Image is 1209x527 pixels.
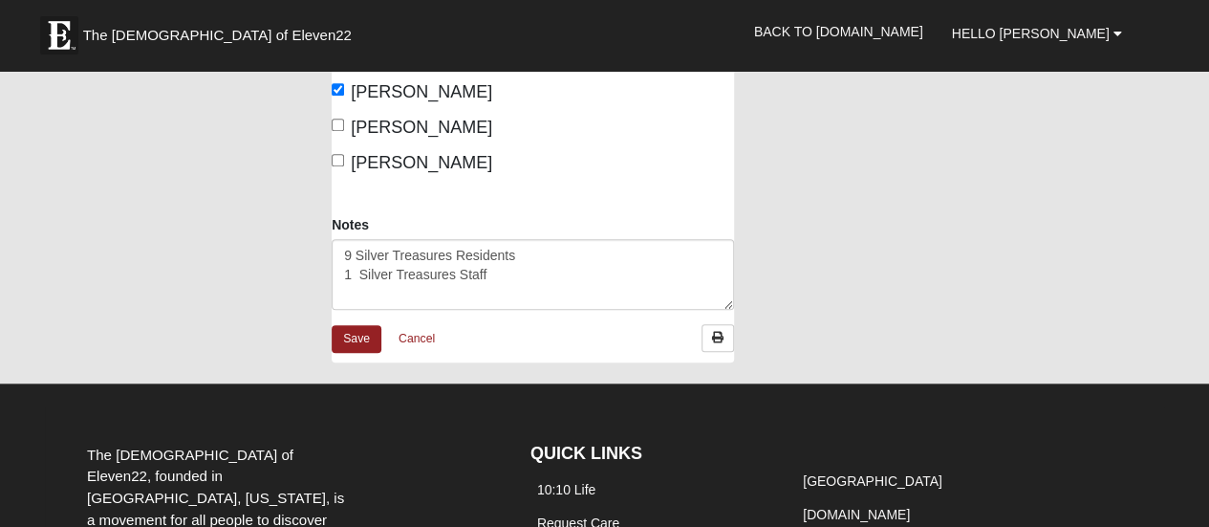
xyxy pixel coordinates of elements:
h4: QUICK LINKS [530,444,767,465]
label: Notes [332,215,369,234]
a: Save [332,325,381,353]
a: 10:10 Life [537,482,596,497]
span: [PERSON_NAME] [351,118,492,137]
span: The [DEMOGRAPHIC_DATA] of Eleven22 [83,26,352,45]
a: Back to [DOMAIN_NAME] [740,8,938,55]
a: [GEOGRAPHIC_DATA] [803,473,942,489]
img: Eleven22 logo [40,16,78,55]
a: Hello [PERSON_NAME] [938,10,1136,57]
input: [PERSON_NAME] [332,83,344,96]
textarea: 9 Silver Treasures Residents 1 Silver Treasures Staff [332,239,734,310]
input: [PERSON_NAME] [332,119,344,131]
a: Print Attendance Roster [702,324,734,352]
span: [PERSON_NAME] [351,82,492,101]
input: [PERSON_NAME] [332,154,344,166]
a: Cancel [386,324,447,354]
span: [PERSON_NAME] [351,153,492,172]
span: Hello [PERSON_NAME] [952,26,1110,41]
a: The [DEMOGRAPHIC_DATA] of Eleven22 [31,7,413,55]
